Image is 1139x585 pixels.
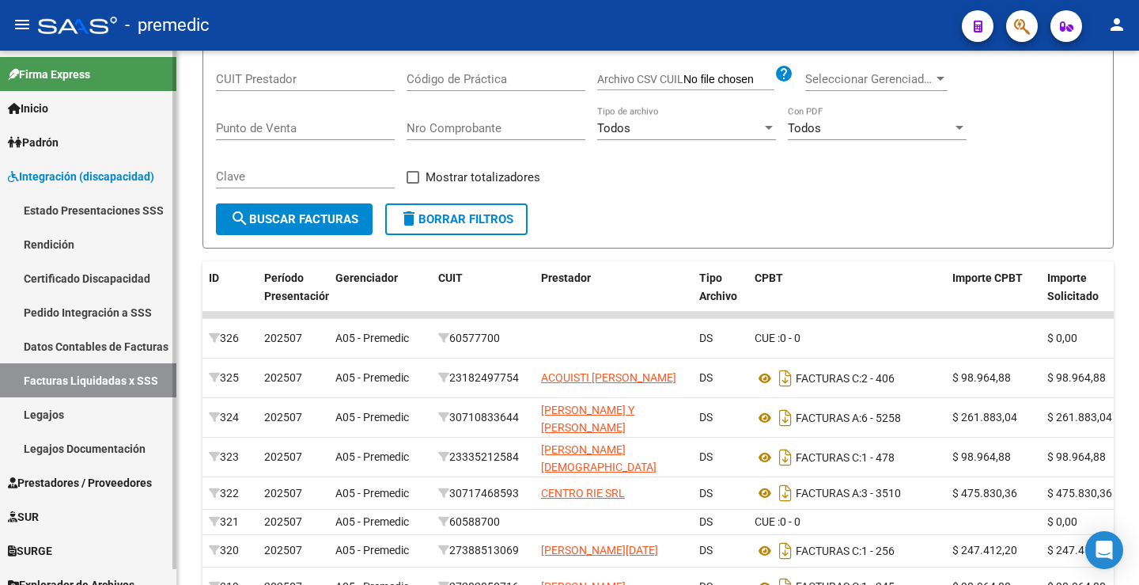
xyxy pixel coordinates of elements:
[438,448,528,466] div: 23335212584
[699,332,713,344] span: DS
[755,405,940,431] div: 6 - 5258
[399,212,513,226] span: Borrar Filtros
[699,544,713,557] span: DS
[8,66,90,83] span: Firma Express
[796,487,861,500] span: FACTURAS A:
[1047,515,1077,528] span: $ 0,00
[1047,450,1106,463] span: $ 98.964,88
[385,203,528,235] button: Borrar Filtros
[335,450,409,463] span: A05 - Premedic
[1047,544,1112,557] span: $ 247.412,20
[541,487,625,500] span: CENTRO RIE SRL
[264,544,302,557] span: 202507
[209,272,219,284] span: ID
[438,541,528,560] div: 27388513069
[755,481,940,506] div: 3 - 3510
[699,411,713,424] span: DS
[8,542,52,560] span: SURGE
[1047,411,1112,424] span: $ 261.883,04
[796,545,861,557] span: FACTURAS C:
[335,544,409,557] span: A05 - Premedic
[774,64,793,83] mat-icon: help
[683,73,774,87] input: Archivo CSV CUIL
[1085,531,1123,569] div: Open Intercom Messenger
[264,371,302,384] span: 202507
[335,272,398,284] span: Gerenciador
[541,544,658,557] span: [PERSON_NAME][DATE]
[788,121,821,135] span: Todos
[755,538,940,564] div: 1 - 256
[541,443,657,492] span: [PERSON_NAME][DEMOGRAPHIC_DATA] [PERSON_NAME]
[438,369,528,387] div: 23182497754
[432,261,535,331] datatable-header-cell: CUIT
[209,541,252,560] div: 320
[209,448,252,466] div: 323
[438,329,528,348] div: 60577700
[1047,332,1077,344] span: $ 0,00
[125,8,210,43] span: - premedic
[693,261,748,331] datatable-header-cell: Tipo Archivo
[541,272,591,284] span: Prestador
[209,408,252,427] div: 324
[755,329,940,348] div: 0 - 0
[13,15,32,34] mat-icon: menu
[264,515,302,528] span: 202507
[699,487,713,500] span: DS
[775,405,796,431] i: Descargar documento
[230,212,358,226] span: Buscar Facturas
[952,487,1017,500] span: $ 475.830,36
[755,272,783,284] span: CPBT
[264,411,302,424] span: 202507
[597,121,630,135] span: Todos
[264,450,302,463] span: 202507
[541,371,676,384] span: ACQUISTI [PERSON_NAME]
[438,408,528,427] div: 30710833644
[755,332,780,344] span: CUE :
[329,261,432,331] datatable-header-cell: Gerenciador
[209,513,252,531] div: 321
[775,445,796,470] i: Descargar documento
[535,261,693,331] datatable-header-cell: Prestador
[230,209,249,228] mat-icon: search
[775,366,796,391] i: Descargar documento
[755,445,940,470] div: 1 - 478
[755,513,940,531] div: 0 - 0
[755,515,780,528] span: CUE :
[335,411,409,424] span: A05 - Premedic
[952,272,1023,284] span: Importe CPBT
[264,272,331,302] span: Período Presentación
[335,371,409,384] span: A05 - Premedic
[796,412,861,424] span: FACTURAS A:
[699,450,713,463] span: DS
[1047,371,1106,384] span: $ 98.964,88
[775,481,796,506] i: Descargar documento
[1047,272,1099,302] span: Importe Solicitado
[438,513,528,531] div: 60588700
[952,450,1011,463] span: $ 98.964,88
[209,329,252,348] div: 326
[335,332,409,344] span: A05 - Premedic
[805,72,933,86] span: Seleccionar Gerenciador
[597,73,683,85] span: Archivo CSV CUIL
[952,411,1017,424] span: $ 261.883,04
[541,404,634,435] span: [PERSON_NAME] Y [PERSON_NAME]
[258,261,329,331] datatable-header-cell: Período Presentación
[1107,15,1126,34] mat-icon: person
[264,487,302,500] span: 202507
[755,366,940,391] div: 2 - 406
[335,487,409,500] span: A05 - Premedic
[699,515,713,528] span: DS
[8,474,152,492] span: Prestadores / Proveedores
[426,168,540,187] span: Mostrar totalizadores
[209,484,252,503] div: 322
[1041,261,1136,331] datatable-header-cell: Importe Solicitado
[8,100,48,117] span: Inicio
[438,272,463,284] span: CUIT
[399,209,418,228] mat-icon: delete
[8,168,154,185] span: Integración (discapacidad)
[952,544,1017,557] span: $ 247.412,20
[8,508,39,526] span: SUR
[796,451,861,464] span: FACTURAS C:
[1047,487,1112,500] span: $ 475.830,36
[748,261,946,331] datatable-header-cell: CPBT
